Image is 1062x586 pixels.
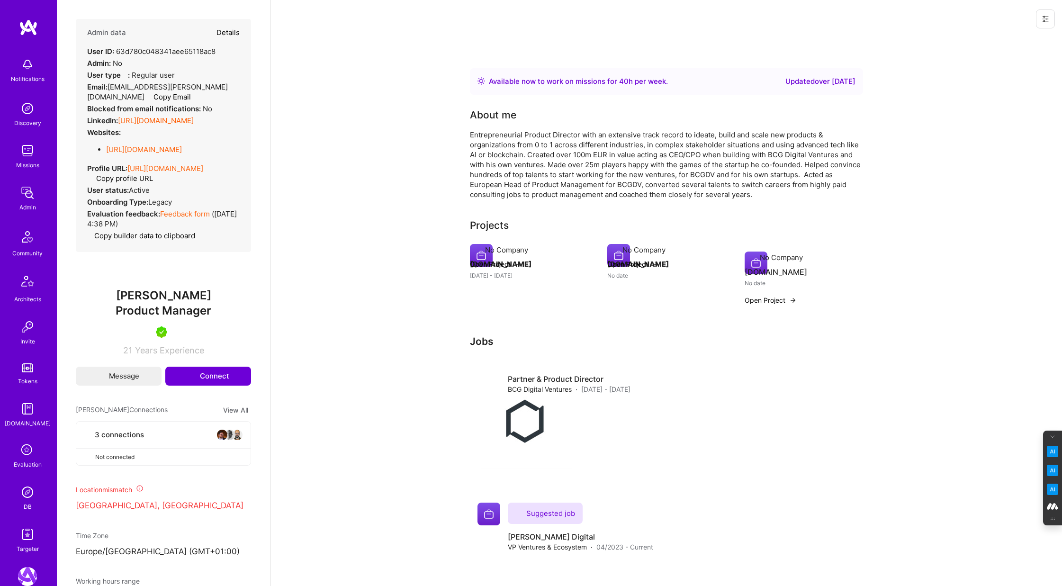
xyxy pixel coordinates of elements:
span: Time Zone [76,532,108,540]
a: A.Team: Leading A.Team's Marketing & DemandGen [16,567,39,586]
img: A.Team: Leading A.Team's Marketing & DemandGen [18,567,37,586]
span: [PERSON_NAME] Connections [76,405,168,415]
img: discovery [18,99,37,118]
img: Company logo [745,252,767,274]
img: guide book [18,399,37,418]
button: Copy profile URL [89,173,153,183]
a: [URL][DOMAIN_NAME] [127,164,203,173]
span: VP Ventures & Ecosystem [508,542,587,552]
button: Open Project [607,259,659,269]
div: Community [12,248,43,258]
i: icon Connect [187,372,196,380]
a: [URL][DOMAIN_NAME] [118,116,194,125]
button: Copy builder data to clipboard [87,231,195,241]
img: avatar [224,429,235,441]
img: teamwork [18,141,37,160]
a: Feedback form [160,209,210,218]
i: icon SuggestedTeams [515,508,522,515]
img: bell [18,55,37,74]
button: 3 connectionsavataravataravatarNot connected [76,421,251,466]
img: logo [19,19,38,36]
img: admin teamwork [18,183,37,202]
div: Notifications [11,74,45,84]
div: Discovery [14,118,41,128]
p: Europe/[GEOGRAPHIC_DATA] (GMT+01:00 ) [76,546,251,558]
img: arrow-right [652,261,659,268]
strong: Evaluation feedback: [87,209,160,218]
div: No [87,58,122,68]
h4: [DOMAIN_NAME] [607,258,726,270]
img: Key Point Extractor icon [1047,446,1058,457]
span: · [591,542,593,552]
div: 63d780c048341aee65118ac8 [87,46,216,56]
strong: Admin: [87,59,111,68]
img: Community [16,225,39,248]
h4: [DOMAIN_NAME] [470,258,588,270]
img: Jargon Buster icon [1047,484,1058,495]
i: icon CloseGray [84,453,91,460]
div: DB [24,502,32,512]
button: Copy Email [146,92,191,102]
h3: Jobs [470,335,863,347]
span: Product Manager [116,304,211,317]
div: Updated over [DATE] [785,76,855,87]
span: 3 connections [95,430,144,440]
div: No Company [760,252,803,262]
div: Entrepreneurial Product Director with an extensive track record to ideate, build and scale new pr... [470,130,863,199]
div: Architects [14,294,41,304]
img: Company logo [470,244,493,267]
h4: Admin data [87,28,126,37]
button: Message [76,367,162,386]
button: View All [220,405,251,415]
span: BCG Digital Ventures [508,384,572,394]
span: legacy [148,198,172,207]
div: Available now to work on missions for h per week . [489,76,668,87]
div: Location mismatch [76,485,251,495]
img: Availability [477,77,485,85]
div: Suggested job [508,503,583,524]
button: Open Project [745,295,797,305]
i: icon Copy [87,233,94,240]
strong: User ID: [87,47,114,56]
strong: User status: [87,186,129,195]
div: Invite [20,336,35,346]
span: 04/2023 - Current [596,542,653,552]
strong: Onboarding Type: [87,198,148,207]
i: icon Collaborator [84,431,91,438]
span: Working hours range [76,577,140,585]
span: [PERSON_NAME] [76,288,251,303]
a: [URL][DOMAIN_NAME] [106,145,182,154]
div: Tokens [18,376,37,386]
strong: Email: [87,82,108,91]
span: Not connected [95,452,135,462]
div: ( [DATE] 4:38 PM ) [87,209,240,229]
span: Years Experience [135,345,204,355]
button: Connect [165,367,251,386]
i: Help [121,71,128,78]
button: Open Project [470,259,522,269]
strong: Blocked from email notifications: [87,104,203,113]
img: Company logo [607,244,630,267]
span: 21 [123,345,132,355]
strong: User type : [87,71,130,80]
img: Architects [16,271,39,294]
div: Evaluation [14,460,42,469]
button: Details [216,19,240,46]
i: icon Copy [89,175,96,182]
div: No date [607,270,726,280]
i: icon SelectionTeam [18,442,36,460]
strong: Profile URL: [87,164,127,173]
img: Skill Targeter [18,525,37,544]
i: icon Mail [98,373,105,379]
span: · [576,384,577,394]
h4: [DOMAIN_NAME] [745,266,863,278]
div: [DATE] - [DATE] [470,270,588,280]
div: No Company [485,245,528,255]
img: A.Teamer in Residence [156,326,167,338]
span: [DATE] - [DATE] [581,384,630,394]
img: Invite [18,317,37,336]
img: Email Tone Analyzer icon [1047,465,1058,476]
img: tokens [22,363,33,372]
div: Projects [470,218,509,233]
div: About me [470,108,516,122]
